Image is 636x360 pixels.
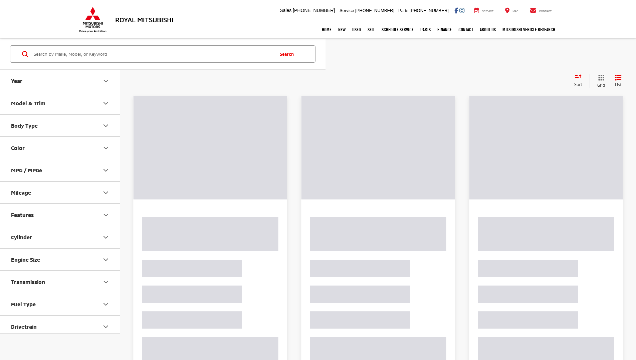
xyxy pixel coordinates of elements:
button: DrivetrainDrivetrain [0,316,121,337]
button: Engine SizeEngine Size [0,249,121,270]
a: Contact [525,7,557,14]
span: Grid [597,82,605,88]
div: Mileage [102,189,110,197]
div: Engine Size [11,256,40,263]
input: Search by Make, Model, or Keyword [33,46,273,62]
button: Select sort value [571,74,590,88]
div: MPG / MPGe [102,166,110,174]
span: Service [340,8,354,13]
a: About Us [476,21,499,38]
button: YearYear [0,70,121,92]
a: Instagram: Click to visit our Instagram page [459,8,464,13]
span: Map [512,10,518,13]
div: Fuel Type [102,300,110,308]
a: Home [319,21,335,38]
button: ColorColor [0,137,121,159]
a: Map [500,7,523,14]
button: TransmissionTransmission [0,271,121,293]
a: Mitsubishi Vehicle Research [499,21,559,38]
div: Drivetrain [102,323,110,331]
div: Body Type [11,122,38,129]
button: MileageMileage [0,182,121,203]
div: Transmission [102,278,110,286]
div: Model & Trim [102,99,110,107]
img: Mitsubishi [78,7,108,33]
div: Model & Trim [11,100,45,106]
a: Service [469,7,499,14]
a: Parts: Opens in a new tab [417,21,434,38]
span: Sales [280,8,291,13]
span: [PHONE_NUMBER] [410,8,449,13]
button: Model & TrimModel & Trim [0,92,121,114]
button: MPG / MPGeMPG / MPGe [0,159,121,181]
div: Fuel Type [11,301,36,307]
div: Transmission [11,279,45,285]
div: Color [102,144,110,152]
button: Body TypeBody Type [0,115,121,136]
a: Used [349,21,364,38]
div: Year [11,78,22,84]
div: Cylinder [11,234,32,240]
div: Body Type [102,122,110,130]
div: Color [11,145,25,151]
a: Facebook: Click to visit our Facebook page [454,8,458,13]
div: Drivetrain [11,323,37,330]
button: Grid View [590,74,610,88]
button: FeaturesFeatures [0,204,121,226]
a: Schedule Service: Opens in a new tab [378,21,417,38]
span: List [615,82,622,88]
div: Mileage [11,189,31,196]
span: [PHONE_NUMBER] [293,8,335,13]
h3: Royal Mitsubishi [115,16,174,23]
span: Contact [539,10,552,13]
a: Sell [364,21,378,38]
a: Finance [434,21,455,38]
button: CylinderCylinder [0,226,121,248]
button: List View [610,74,627,88]
div: MPG / MPGe [11,167,42,173]
a: New [335,21,349,38]
a: Contact [455,21,476,38]
button: Fuel TypeFuel Type [0,293,121,315]
span: Parts [398,8,408,13]
div: Features [11,212,34,218]
span: [PHONE_NUMBER] [355,8,394,13]
span: Service [482,10,494,13]
div: Cylinder [102,233,110,241]
div: Engine Size [102,256,110,264]
span: Sort [574,82,582,87]
button: Search [273,46,304,62]
div: Year [102,77,110,85]
div: Features [102,211,110,219]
